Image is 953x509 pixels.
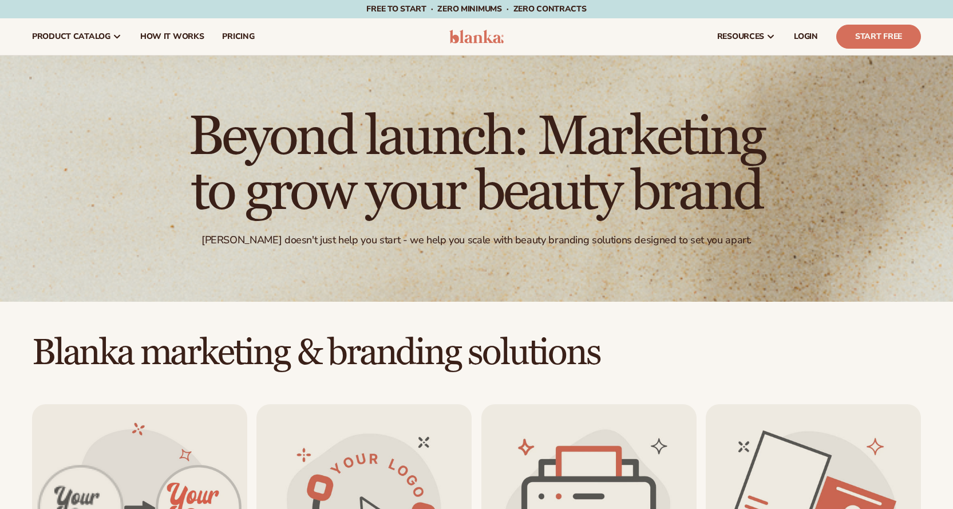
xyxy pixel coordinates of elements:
[708,18,785,55] a: resources
[449,30,504,44] img: logo
[23,18,131,55] a: product catalog
[162,110,792,220] h1: Beyond launch: Marketing to grow your beauty brand
[32,32,110,41] span: product catalog
[794,32,818,41] span: LOGIN
[131,18,213,55] a: How It Works
[836,25,921,49] a: Start Free
[717,32,764,41] span: resources
[222,32,254,41] span: pricing
[140,32,204,41] span: How It Works
[213,18,263,55] a: pricing
[201,234,752,247] div: [PERSON_NAME] doesn't just help you start - we help you scale with beauty branding solutions desi...
[366,3,586,14] span: Free to start · ZERO minimums · ZERO contracts
[785,18,827,55] a: LOGIN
